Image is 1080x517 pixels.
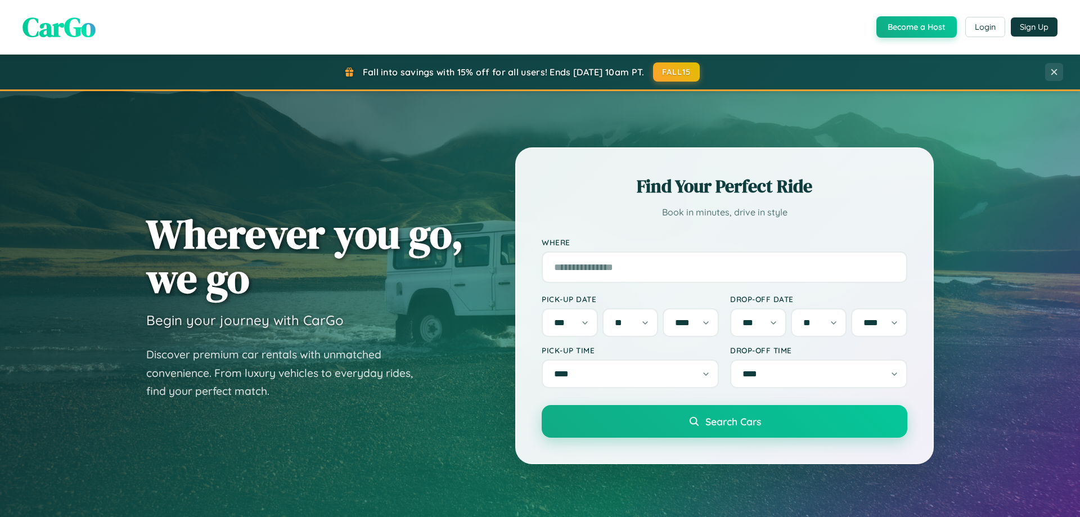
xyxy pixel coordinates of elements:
button: Become a Host [876,16,957,38]
span: CarGo [22,8,96,46]
button: Login [965,17,1005,37]
span: Search Cars [705,415,761,428]
button: Sign Up [1011,17,1057,37]
h3: Begin your journey with CarGo [146,312,344,329]
label: Pick-up Time [542,345,719,355]
label: Pick-up Date [542,294,719,304]
label: Drop-off Time [730,345,907,355]
label: Drop-off Date [730,294,907,304]
span: Fall into savings with 15% off for all users! Ends [DATE] 10am PT. [363,66,645,78]
button: Search Cars [542,405,907,438]
h1: Wherever you go, we go [146,212,463,300]
h2: Find Your Perfect Ride [542,174,907,199]
p: Discover premium car rentals with unmatched convenience. From luxury vehicles to everyday rides, ... [146,345,427,401]
p: Book in minutes, drive in style [542,204,907,221]
label: Where [542,237,907,247]
button: FALL15 [653,62,700,82]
